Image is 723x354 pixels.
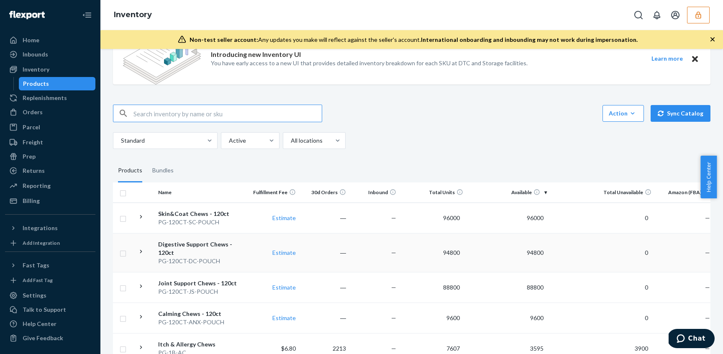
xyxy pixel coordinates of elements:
[23,291,46,300] div: Settings
[299,272,349,303] td: ―
[79,7,95,23] button: Close Navigation
[23,197,40,205] div: Billing
[443,345,463,352] span: 7607
[631,345,651,352] span: 3900
[391,314,396,321] span: —
[5,331,95,345] button: Give Feedback
[158,240,246,257] div: Digestive Support Chews - 120ct
[391,249,396,256] span: —
[23,320,56,328] div: Help Center
[158,318,246,326] div: PG-120CT-ANX-POUCH
[5,238,95,248] a: Add Integration
[641,314,651,321] span: 0
[5,150,95,163] a: Prep
[5,303,95,316] button: Talk to Support
[641,284,651,291] span: 0
[23,123,40,131] div: Parcel
[190,36,638,44] div: Any updates you make will reflect against the seller's account.
[705,345,710,352] span: —
[649,7,665,23] button: Open notifications
[5,179,95,192] a: Reporting
[705,249,710,256] span: —
[152,159,174,182] div: Bundles
[651,105,710,122] button: Sync Catalog
[443,314,463,321] span: 9600
[299,303,349,333] td: ―
[23,305,66,314] div: Talk to Support
[249,182,299,203] th: Fulfillment Fee
[705,284,710,291] span: —
[421,36,638,43] span: International onboarding and inbounding may not work during impersonation.
[523,249,547,256] span: 94800
[23,334,63,342] div: Give Feedback
[523,284,547,291] span: 88800
[655,182,713,203] th: Amazon (FBA)
[158,210,246,218] div: Skin&Coat Chews - 120ct
[646,54,688,64] button: Learn more
[23,152,36,161] div: Prep
[391,345,396,352] span: —
[158,287,246,296] div: PG-120CT-JS-POUCH
[527,314,547,321] span: 9600
[641,249,651,256] span: 0
[705,314,710,321] span: —
[114,10,152,19] a: Inventory
[272,284,296,291] a: Estimate
[5,121,95,134] a: Parcel
[158,340,246,349] div: Itch & Allergy Chews
[391,284,396,291] span: —
[23,261,49,269] div: Fast Tags
[158,279,246,287] div: Joint Support Chews - 120ct
[5,33,95,47] a: Home
[23,94,67,102] div: Replenishments
[440,249,463,256] span: 94800
[299,182,349,203] th: 30d Orders
[118,159,142,182] div: Products
[9,11,45,19] img: Flexport logo
[19,77,96,90] a: Products
[400,182,467,203] th: Total Units
[228,136,229,145] input: Active
[5,289,95,302] a: Settings
[609,109,638,118] div: Action
[123,33,201,85] img: new-reports-banner-icon.82668bd98b6a51aee86340f2a7b77ae3.png
[523,214,547,221] span: 96000
[602,105,644,122] button: Action
[467,182,550,203] th: Available
[5,317,95,331] a: Help Center
[391,214,396,221] span: —
[211,59,528,67] p: You have early access to a new UI that provides detailed inventory breakdown for each SKU at DTC ...
[272,214,296,221] a: Estimate
[23,65,49,74] div: Inventory
[281,345,296,352] span: $6.80
[190,36,258,43] span: Non-test seller account:
[641,214,651,221] span: 0
[155,182,249,203] th: Name
[690,54,700,64] button: Close
[23,50,48,59] div: Inbounds
[107,3,159,27] ol: breadcrumbs
[158,257,246,265] div: PG-120CT-DC-POUCH
[5,91,95,105] a: Replenishments
[440,284,463,291] span: 88800
[630,7,647,23] button: Open Search Box
[120,136,121,145] input: Standard
[23,80,49,88] div: Products
[700,156,717,198] button: Help Center
[23,36,39,44] div: Home
[527,345,547,352] span: 3595
[290,136,291,145] input: All locations
[667,7,684,23] button: Open account menu
[5,48,95,61] a: Inbounds
[133,105,322,122] input: Search inventory by name or sku
[440,214,463,221] span: 96000
[211,50,301,59] p: Introducing new Inventory UI
[158,310,246,318] div: Calming Chews - 120ct
[23,224,58,232] div: Integrations
[669,329,715,350] iframe: Opens a widget where you can chat to one of our agents
[5,136,95,149] a: Freight
[5,221,95,235] button: Integrations
[23,108,43,116] div: Orders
